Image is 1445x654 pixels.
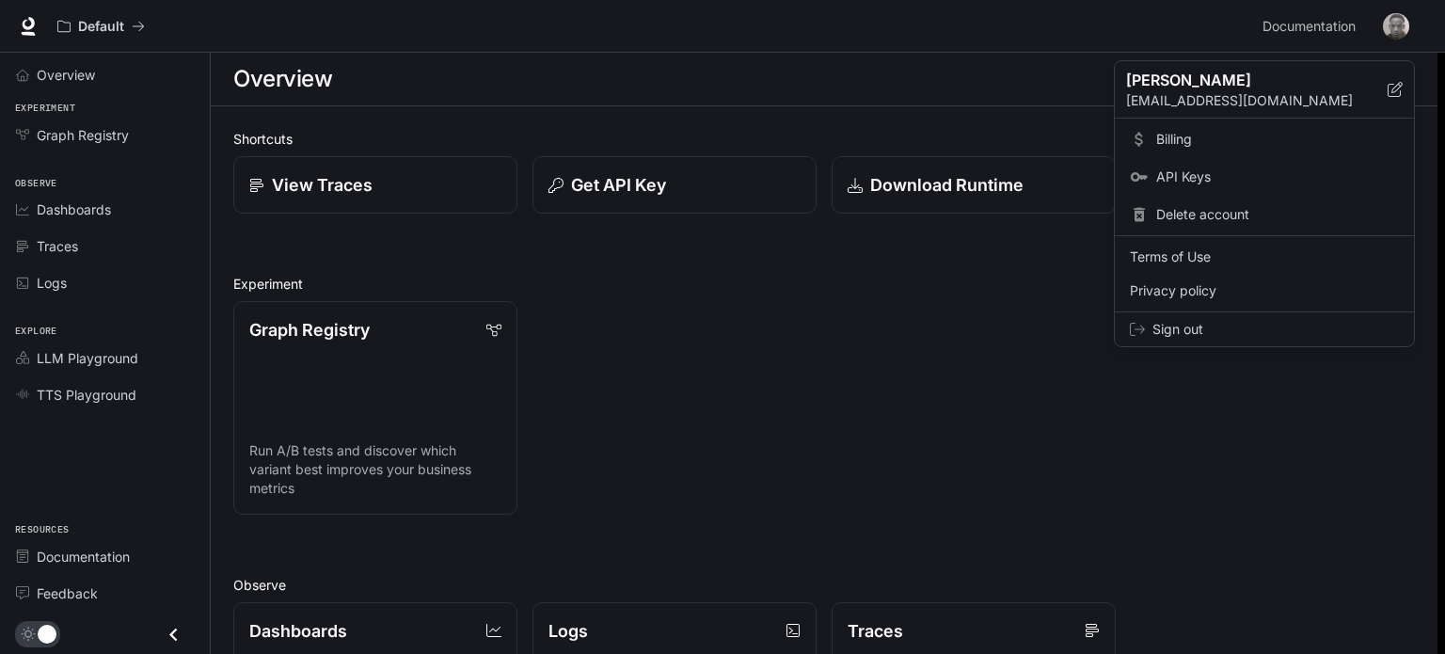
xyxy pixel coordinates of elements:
p: [PERSON_NAME] [1126,69,1358,91]
span: Privacy policy [1130,281,1399,300]
a: API Keys [1119,160,1410,194]
div: [PERSON_NAME][EMAIL_ADDRESS][DOMAIN_NAME] [1115,61,1414,119]
p: [EMAIL_ADDRESS][DOMAIN_NAME] [1126,91,1388,110]
div: Delete account [1119,198,1410,231]
a: Billing [1119,122,1410,156]
a: Privacy policy [1119,274,1410,308]
span: Delete account [1156,205,1399,224]
span: Sign out [1152,320,1399,339]
span: Terms of Use [1130,247,1399,266]
span: Billing [1156,130,1399,149]
div: Sign out [1115,312,1414,346]
span: API Keys [1156,167,1399,186]
a: Terms of Use [1119,240,1410,274]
